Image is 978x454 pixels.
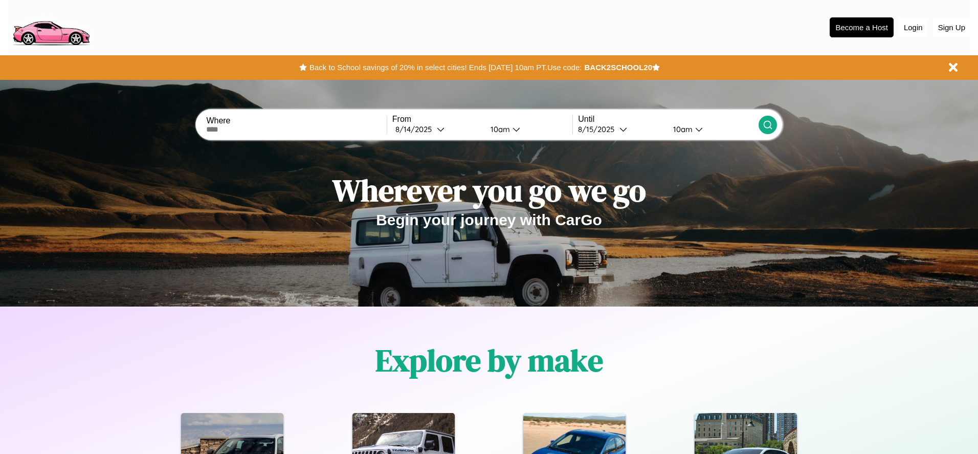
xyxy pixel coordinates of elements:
label: Where [206,116,386,125]
h1: Explore by make [375,339,603,381]
label: Until [578,115,758,124]
button: 10am [665,124,758,135]
div: 8 / 15 / 2025 [578,124,619,134]
button: Back to School savings of 20% in select cities! Ends [DATE] 10am PT.Use code: [307,60,584,75]
label: From [392,115,572,124]
button: Sign Up [933,18,970,37]
b: BACK2SCHOOL20 [584,63,652,72]
button: 8/14/2025 [392,124,482,135]
div: 10am [485,124,513,134]
img: logo [8,5,94,48]
button: 10am [482,124,572,135]
div: 8 / 14 / 2025 [395,124,437,134]
div: 10am [668,124,695,134]
button: Login [899,18,928,37]
button: Become a Host [830,17,894,37]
